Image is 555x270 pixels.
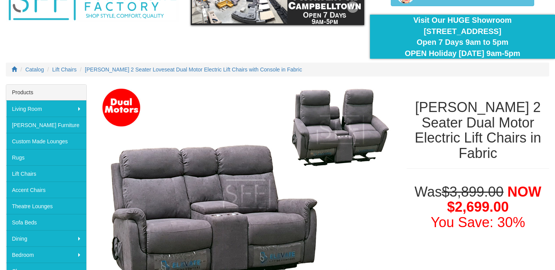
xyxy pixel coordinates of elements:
[347,1,358,13] a: Next
[407,100,549,161] h1: [PERSON_NAME] 2 Seater Dual Motor Electric Lift Chairs in Fabric
[52,66,77,73] a: Lift Chairs
[376,15,549,59] div: Visit Our HUGE Showroom [STREET_ADDRESS] Open 7 Days 9am to 5pm OPEN Holiday [DATE] 9am-5pm
[6,100,86,117] a: Living Room
[6,117,86,133] a: [PERSON_NAME] Furniture
[431,214,525,230] font: You Save: 30%
[6,149,86,165] a: Rugs
[6,198,86,214] a: Theatre Lounges
[6,230,86,246] a: Dining
[6,214,86,230] a: Sofa Beds
[407,184,549,230] h1: Was
[25,66,44,73] a: Catalog
[6,85,86,100] div: Products
[6,182,86,198] a: Accent Chairs
[442,184,503,200] del: $3,899.00
[85,66,302,73] a: [PERSON_NAME] 2 Seater Loveseat Dual Motor Electric Lift Chairs with Console in Fabric
[6,133,86,149] a: Custom Made Lounges
[6,165,86,182] a: Lift Chairs
[197,1,208,13] a: Prev
[447,184,541,215] span: NOW $2,699.00
[6,246,86,263] a: Bedroom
